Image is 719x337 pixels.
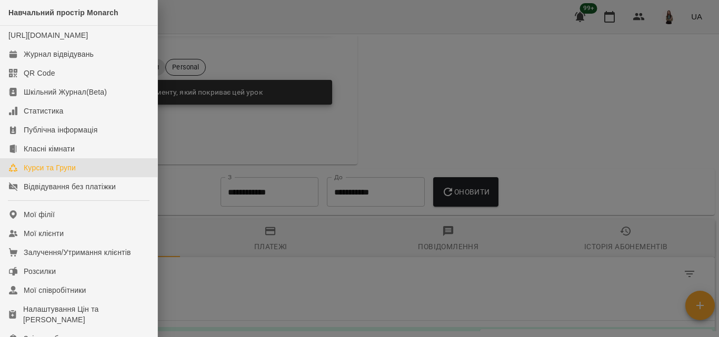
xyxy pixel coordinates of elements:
[24,266,56,277] div: Розсилки
[8,31,88,39] a: [URL][DOMAIN_NAME]
[24,209,55,220] div: Мої філії
[24,68,55,78] div: QR Code
[24,144,75,154] div: Класні кімнати
[24,125,97,135] div: Публічна інформація
[24,49,94,59] div: Журнал відвідувань
[24,181,116,192] div: Відвідування без платіжки
[8,8,118,17] span: Навчальний простір Monarch
[24,106,64,116] div: Статистика
[23,304,149,325] div: Налаштування Цін та [PERSON_NAME]
[24,87,107,97] div: Шкільний Журнал(Beta)
[24,228,64,239] div: Мої клієнти
[24,162,76,173] div: Курси та Групи
[24,247,131,258] div: Залучення/Утримання клієнтів
[24,285,86,295] div: Мої співробітники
